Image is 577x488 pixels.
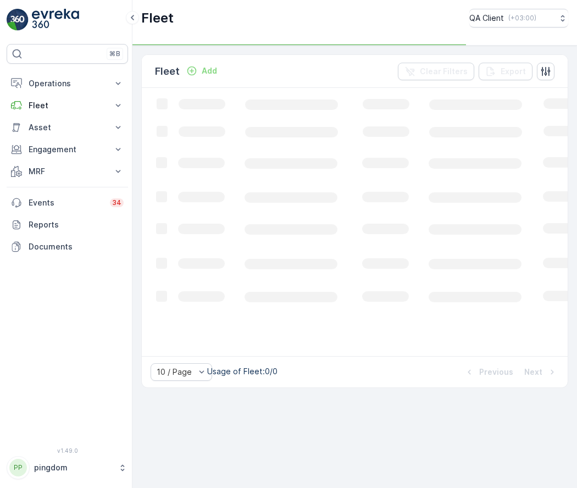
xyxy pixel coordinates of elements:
[182,64,221,77] button: Add
[7,9,29,31] img: logo
[29,241,124,252] p: Documents
[7,192,128,214] a: Events34
[7,95,128,117] button: Fleet
[420,66,468,77] p: Clear Filters
[34,462,113,473] p: pingdom
[7,456,128,479] button: PPpingdom
[29,122,106,133] p: Asset
[155,64,180,79] p: Fleet
[508,14,536,23] p: ( +03:00 )
[29,100,106,111] p: Fleet
[29,166,106,177] p: MRF
[141,9,174,27] p: Fleet
[207,366,278,377] p: Usage of Fleet : 0/0
[398,63,474,80] button: Clear Filters
[29,197,103,208] p: Events
[112,198,121,207] p: 34
[7,447,128,454] span: v 1.49.0
[32,9,79,31] img: logo_light-DOdMpM7g.png
[469,9,568,27] button: QA Client(+03:00)
[7,138,128,160] button: Engagement
[109,49,120,58] p: ⌘B
[7,236,128,258] a: Documents
[7,73,128,95] button: Operations
[523,365,559,379] button: Next
[463,365,514,379] button: Previous
[524,367,542,378] p: Next
[7,117,128,138] button: Asset
[29,78,106,89] p: Operations
[29,144,106,155] p: Engagement
[7,160,128,182] button: MRF
[479,367,513,378] p: Previous
[7,214,128,236] a: Reports
[469,13,504,24] p: QA Client
[479,63,532,80] button: Export
[202,65,217,76] p: Add
[501,66,526,77] p: Export
[29,219,124,230] p: Reports
[9,459,27,476] div: PP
